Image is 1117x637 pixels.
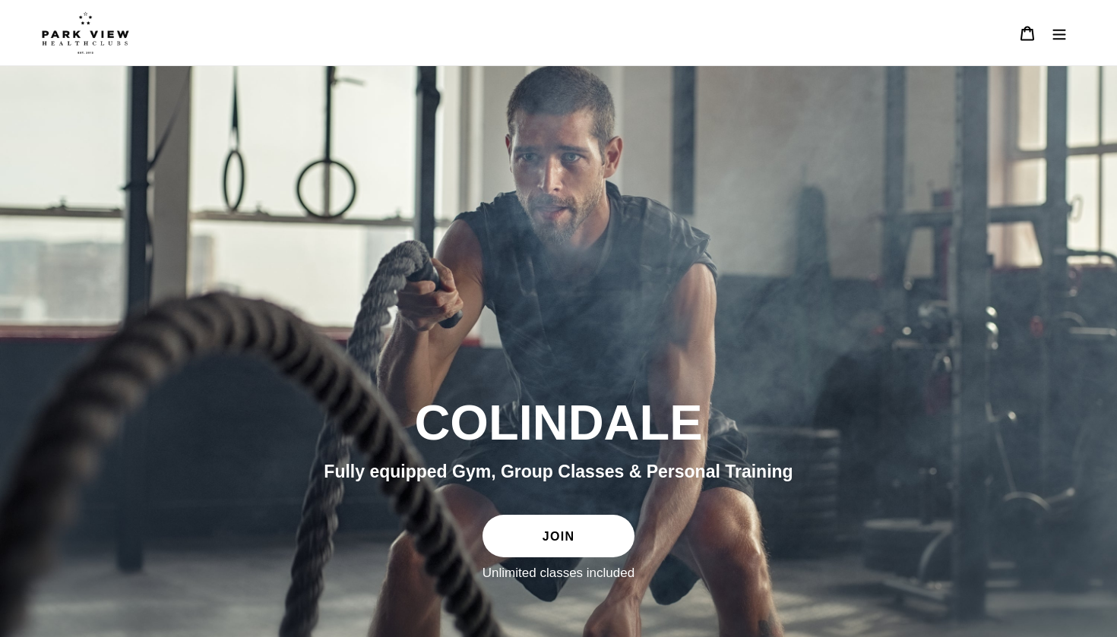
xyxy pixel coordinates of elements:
[42,11,129,54] img: Park view health clubs is a gym near you.
[483,565,634,582] label: Unlimited classes included
[144,393,973,453] h2: COLINDALE
[324,462,793,481] span: Fully equipped Gym, Group Classes & Personal Training
[1043,17,1075,49] button: Menu
[483,515,634,557] a: JOIN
